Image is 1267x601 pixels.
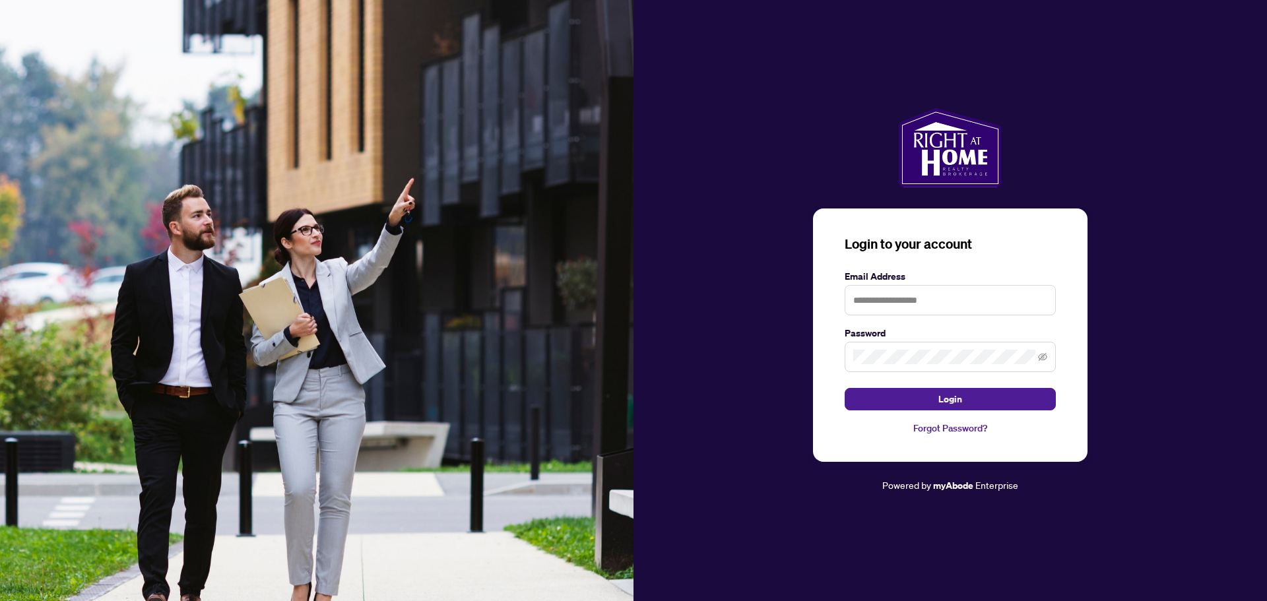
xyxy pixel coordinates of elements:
span: Login [938,389,962,410]
button: Login [845,388,1056,410]
span: Powered by [882,479,931,491]
span: Enterprise [975,479,1018,491]
label: Password [845,326,1056,340]
span: eye-invisible [1038,352,1047,362]
a: myAbode [933,478,973,493]
a: Forgot Password? [845,421,1056,435]
label: Email Address [845,269,1056,284]
img: ma-logo [899,108,1001,187]
h3: Login to your account [845,235,1056,253]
